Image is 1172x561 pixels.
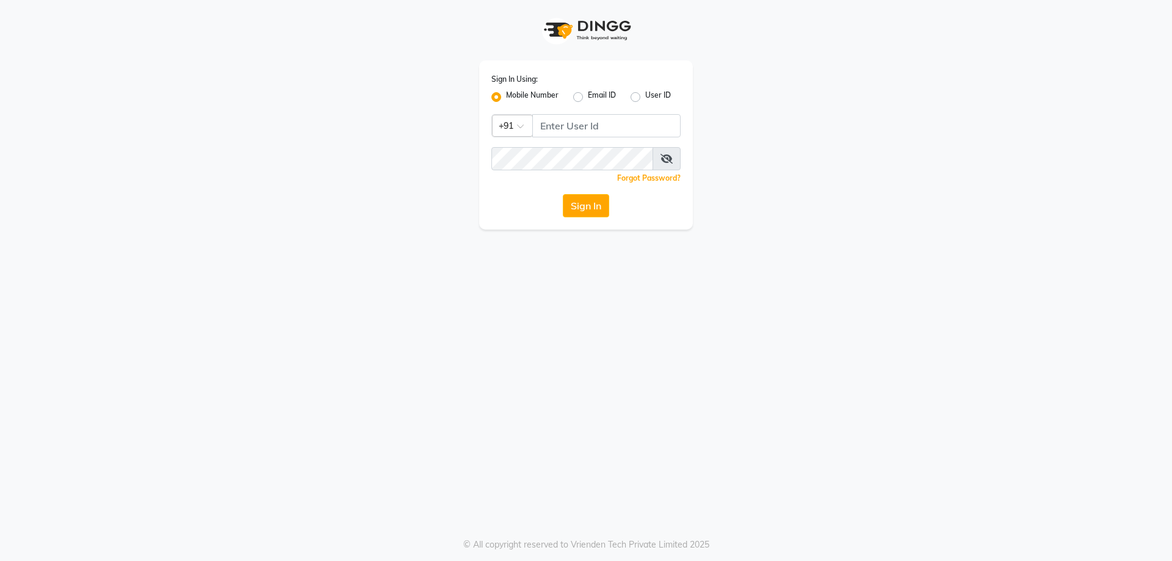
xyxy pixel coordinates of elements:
img: logo1.svg [537,12,635,48]
label: Mobile Number [506,90,559,104]
label: Email ID [588,90,616,104]
input: Username [532,114,681,137]
input: Username [491,147,653,170]
label: Sign In Using: [491,74,538,85]
button: Sign In [563,194,609,217]
a: Forgot Password? [617,173,681,183]
label: User ID [645,90,671,104]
